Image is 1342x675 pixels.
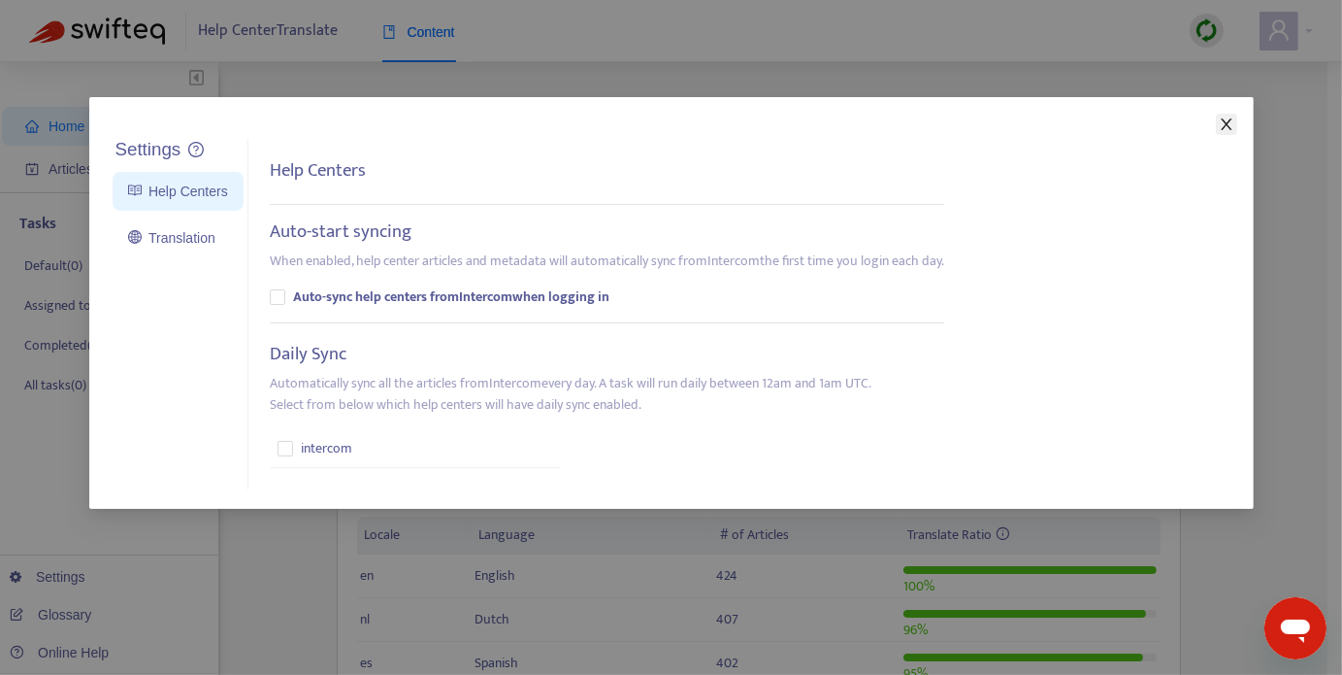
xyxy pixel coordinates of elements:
[1216,114,1237,135] button: Close
[128,230,215,246] a: Translation
[188,142,204,158] a: question-circle
[1219,117,1234,132] span: close
[301,438,352,459] span: intercom
[188,142,204,157] span: question-circle
[270,344,346,366] h5: Daily Sync
[1264,597,1326,659] iframe: Button to launch messaging window
[115,139,181,161] h5: Settings
[270,373,871,416] p: Automatically sync all the articles from Intercom every day. A task will run daily between 12am a...
[270,251,944,272] p: When enabled, help center articles and metadata will automatically sync from Intercom the first t...
[128,184,228,199] a: Help Centers
[270,160,366,183] h5: Help Centers
[270,221,411,244] h5: Auto-start syncing
[293,287,609,308] b: Auto-sync help centers from Intercom when logging in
